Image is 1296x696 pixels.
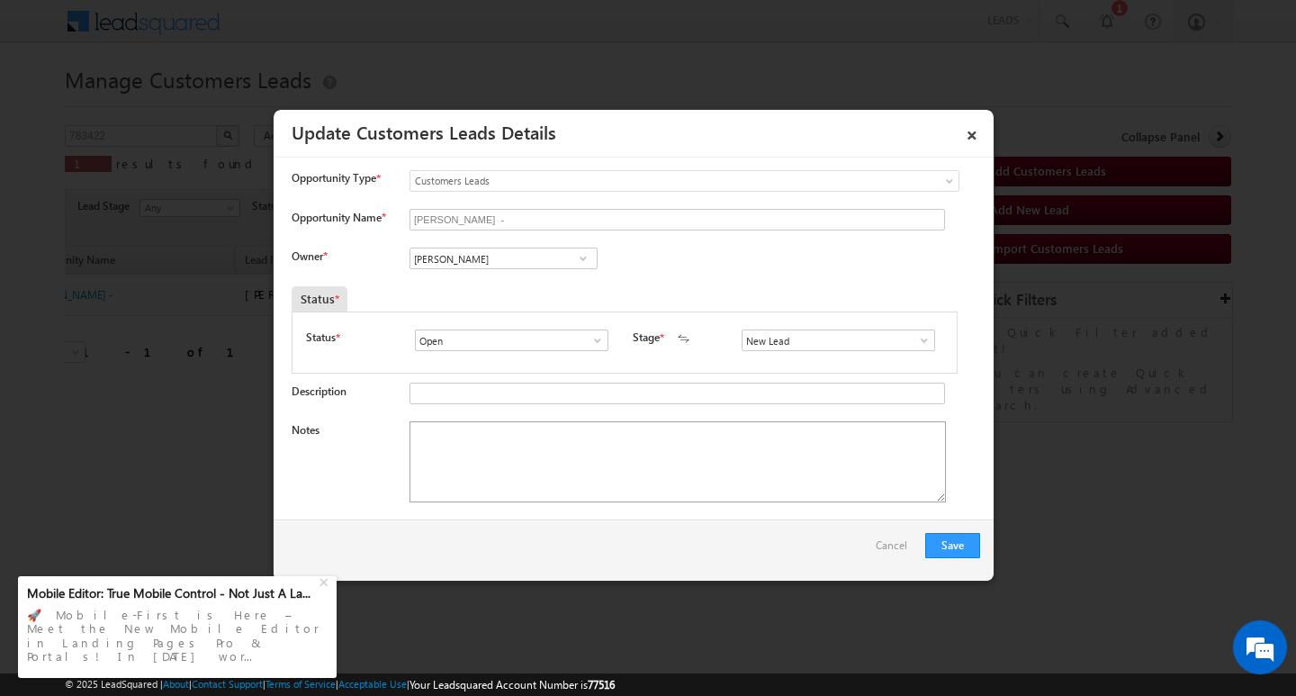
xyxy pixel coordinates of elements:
[633,330,660,346] label: Stage
[94,95,302,118] div: Chat with us now
[292,286,347,312] div: Status
[876,533,916,567] a: Cancel
[27,602,328,669] div: 🚀 Mobile-First is Here – Meet the New Mobile Editor in Landing Pages Pro & Portals! In [DATE] wor...
[908,331,931,349] a: Show All Items
[23,167,328,539] textarea: Type your message and hit 'Enter'
[163,678,189,690] a: About
[65,676,615,693] span: © 2025 LeadSquared | | | | |
[410,173,886,189] span: Customers Leads
[292,119,556,144] a: Update Customers Leads Details
[409,678,615,691] span: Your Leadsquared Account Number is
[742,330,935,351] input: Type to Search
[192,678,263,690] a: Contact Support
[292,384,346,398] label: Description
[409,248,598,269] input: Type to Search
[315,570,337,592] div: +
[265,678,336,690] a: Terms of Service
[292,249,327,263] label: Owner
[292,211,385,224] label: Opportunity Name
[409,170,959,192] a: Customers Leads
[27,585,317,601] div: Mobile Editor: True Mobile Control - Not Just A La...
[588,678,615,691] span: 77516
[925,533,980,558] button: Save
[245,555,327,579] em: Start Chat
[338,678,407,690] a: Acceptable Use
[415,330,608,351] input: Type to Search
[581,331,604,349] a: Show All Items
[306,330,336,346] label: Status
[292,423,319,437] label: Notes
[31,95,76,118] img: d_60004797649_company_0_60004797649
[295,9,338,52] div: Minimize live chat window
[571,249,594,267] a: Show All Items
[957,116,987,148] a: ×
[292,170,376,186] span: Opportunity Type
